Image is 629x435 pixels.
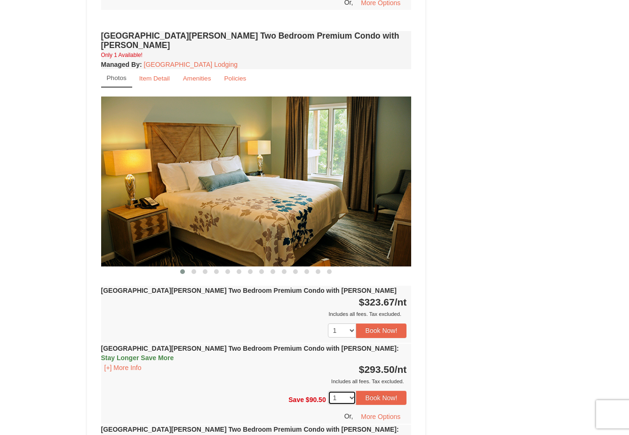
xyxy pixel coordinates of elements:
[355,410,406,424] button: More Options
[356,391,407,405] button: Book Now!
[101,287,397,294] strong: [GEOGRAPHIC_DATA][PERSON_NAME] Two Bedroom Premium Condo with [PERSON_NAME]
[101,61,140,68] span: Managed By
[101,309,407,319] div: Includes all fees. Tax excluded.
[395,297,407,307] span: /nt
[133,69,176,88] a: Item Detail
[356,323,407,338] button: Book Now!
[107,74,127,81] small: Photos
[101,97,412,266] img: 18876286-163-cd18cd9e.jpg
[101,31,412,50] h4: [GEOGRAPHIC_DATA][PERSON_NAME] Two Bedroom Premium Condo with [PERSON_NAME]
[101,354,174,362] span: Stay Longer Save More
[101,61,142,68] strong: :
[101,345,399,362] strong: [GEOGRAPHIC_DATA][PERSON_NAME] Two Bedroom Premium Condo with [PERSON_NAME]
[288,395,304,403] span: Save
[101,69,132,88] a: Photos
[306,395,326,403] span: $90.50
[344,412,353,420] span: Or,
[359,297,407,307] strong: $323.67
[397,426,399,433] span: :
[359,364,395,375] span: $293.50
[218,69,252,88] a: Policies
[397,345,399,352] span: :
[101,362,145,373] button: [+] More Info
[177,69,217,88] a: Amenities
[101,52,143,58] small: Only 1 Available!
[101,377,407,386] div: Includes all fees. Tax excluded.
[144,61,238,68] a: [GEOGRAPHIC_DATA] Lodging
[224,75,246,82] small: Policies
[183,75,211,82] small: Amenities
[139,75,170,82] small: Item Detail
[395,364,407,375] span: /nt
